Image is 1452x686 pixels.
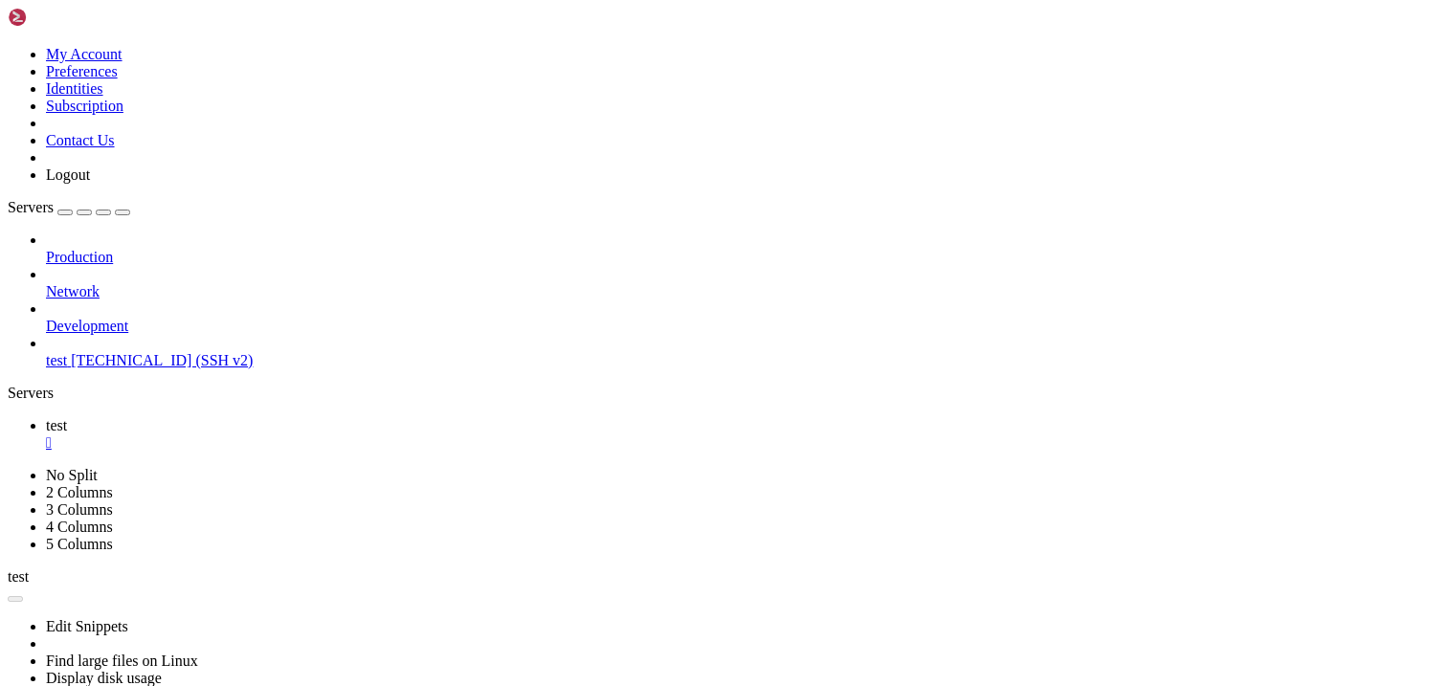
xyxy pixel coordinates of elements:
[46,335,1444,369] li: test [TECHNICAL_ID] (SSH v2)
[46,352,1444,369] a: test [TECHNICAL_ID] (SSH v2)
[8,8,1204,25] x-row: Connecting [TECHNICAL_ID]...
[46,318,128,334] span: Development
[46,467,98,483] a: No Split
[46,417,1444,452] a: test
[46,653,198,669] a: Find large files on Linux
[8,25,15,42] div: (0, 1)
[46,46,123,62] a: My Account
[46,283,1444,300] a: Network
[46,249,1444,266] a: Production
[46,80,103,97] a: Identities
[46,670,162,686] a: Display disk usage
[46,352,67,368] span: test
[46,283,100,299] span: Network
[46,266,1444,300] li: Network
[8,568,29,585] span: test
[71,352,253,368] span: [TECHNICAL_ID] (SSH v2)
[46,434,1444,452] a: 
[46,98,123,114] a: Subscription
[46,63,118,79] a: Preferences
[46,300,1444,335] li: Development
[46,249,113,265] span: Production
[46,132,115,148] a: Contact Us
[8,385,1444,402] div: Servers
[46,166,90,183] a: Logout
[46,536,113,552] a: 5 Columns
[46,618,128,634] a: Edit Snippets
[46,318,1444,335] a: Development
[8,199,130,215] a: Servers
[46,417,67,433] span: test
[8,8,118,27] img: Shellngn
[46,501,113,518] a: 3 Columns
[46,232,1444,266] li: Production
[46,519,113,535] a: 4 Columns
[8,199,54,215] span: Servers
[46,484,113,500] a: 2 Columns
